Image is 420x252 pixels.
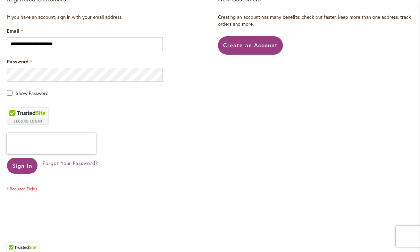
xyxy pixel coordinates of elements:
span: Show Password [16,90,49,97]
span: Sign In [12,162,32,170]
span: Forgot Your Password? [43,160,98,167]
a: Create an Account [218,37,283,55]
button: Sign In [7,158,37,174]
span: Password [7,58,28,65]
div: If you have an account, sign in with your email address. [7,14,202,21]
p: Creating an account has many benefits: check out faster, keep more than one address, track orders... [218,14,413,28]
div: TrustedSite Certified [7,108,49,125]
iframe: Launch Accessibility Center [5,227,25,247]
a: Forgot Your Password? [43,160,98,167]
span: Email [7,28,19,34]
span: Create an Account [223,42,278,49]
iframe: reCAPTCHA [7,134,96,155]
